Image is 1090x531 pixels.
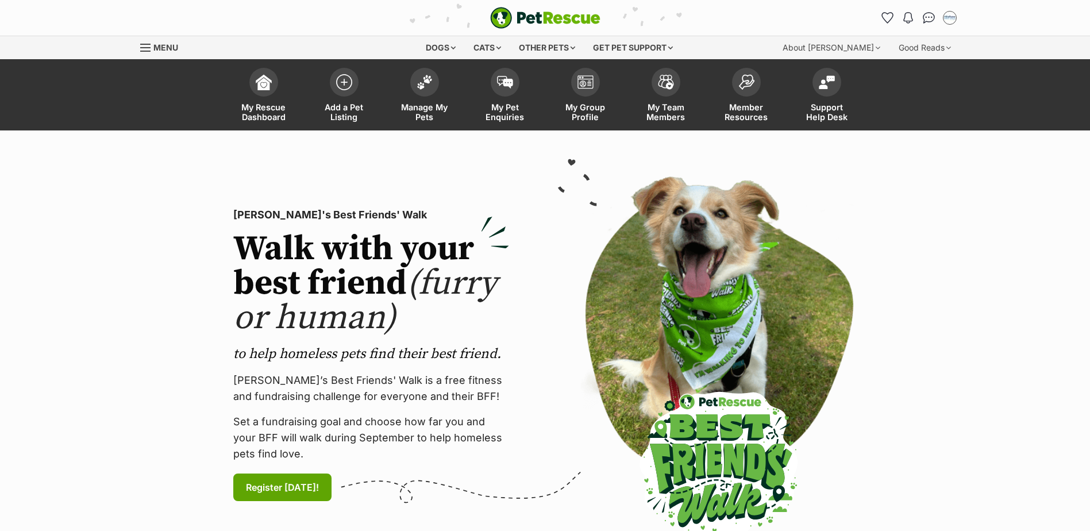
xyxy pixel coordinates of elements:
[233,232,509,336] h2: Walk with your best friend
[658,75,674,90] img: team-members-icon-5396bd8760b3fe7c0b43da4ab00e1e3bb1a5d9ba89233759b79545d2d3fc5d0d.svg
[497,76,513,88] img: pet-enquiries-icon-7e3ad2cf08bfb03b45e93fb7055b45f3efa6380592205ae92323e6603595dc1f.svg
[246,480,319,494] span: Register [DATE]!
[577,75,594,89] img: group-profile-icon-3fa3cf56718a62981997c0bc7e787c4b2cf8bcc04b72c1350f741eb67cf2f40e.svg
[801,102,853,122] span: Support Help Desk
[640,102,692,122] span: My Team Members
[304,62,384,130] a: Add a Pet Listing
[879,9,897,27] a: Favourites
[384,62,465,130] a: Manage My Pets
[233,372,509,405] p: [PERSON_NAME]’s Best Friends' Walk is a free fitness and fundraising challenge for everyone and t...
[775,36,888,59] div: About [PERSON_NAME]
[318,102,370,122] span: Add a Pet Listing
[923,12,935,24] img: chat-41dd97257d64d25036548639549fe6c8038ab92f7586957e7f3b1b290dea8141.svg
[626,62,706,130] a: My Team Members
[891,36,959,59] div: Good Reads
[787,62,867,130] a: Support Help Desk
[233,414,509,462] p: Set a fundraising goal and choose how far you and your BFF will walk during September to help hom...
[465,36,509,59] div: Cats
[721,102,772,122] span: Member Resources
[899,9,918,27] button: Notifications
[706,62,787,130] a: Member Resources
[238,102,290,122] span: My Rescue Dashboard
[903,12,912,24] img: notifications-46538b983faf8c2785f20acdc204bb7945ddae34d4c08c2a6579f10ce5e182be.svg
[944,12,956,24] img: Jodie Parnell profile pic
[479,102,531,122] span: My Pet Enquiries
[233,345,509,363] p: to help homeless pets find their best friend.
[140,36,186,57] a: Menu
[560,102,611,122] span: My Group Profile
[545,62,626,130] a: My Group Profile
[738,74,754,90] img: member-resources-icon-8e73f808a243e03378d46382f2149f9095a855e16c252ad45f914b54edf8863c.svg
[490,7,600,29] img: logo-e224e6f780fb5917bec1dbf3a21bbac754714ae5b6737aabdf751b685950b380.svg
[233,262,497,340] span: (furry or human)
[465,62,545,130] a: My Pet Enquiries
[417,75,433,90] img: manage-my-pets-icon-02211641906a0b7f246fdf0571729dbe1e7629f14944591b6c1af311fb30b64b.svg
[224,62,304,130] a: My Rescue Dashboard
[233,207,509,223] p: [PERSON_NAME]'s Best Friends' Walk
[920,9,938,27] a: Conversations
[256,74,272,90] img: dashboard-icon-eb2f2d2d3e046f16d808141f083e7271f6b2e854fb5c12c21221c1fb7104beca.svg
[153,43,178,52] span: Menu
[490,7,600,29] a: PetRescue
[879,9,959,27] ul: Account quick links
[233,474,332,501] a: Register [DATE]!
[585,36,681,59] div: Get pet support
[418,36,464,59] div: Dogs
[399,102,450,122] span: Manage My Pets
[819,75,835,89] img: help-desk-icon-fdf02630f3aa405de69fd3d07c3f3aa587a6932b1a1747fa1d2bba05be0121f9.svg
[941,9,959,27] button: My account
[336,74,352,90] img: add-pet-listing-icon-0afa8454b4691262ce3f59096e99ab1cd57d4a30225e0717b998d2c9b9846f56.svg
[511,36,583,59] div: Other pets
